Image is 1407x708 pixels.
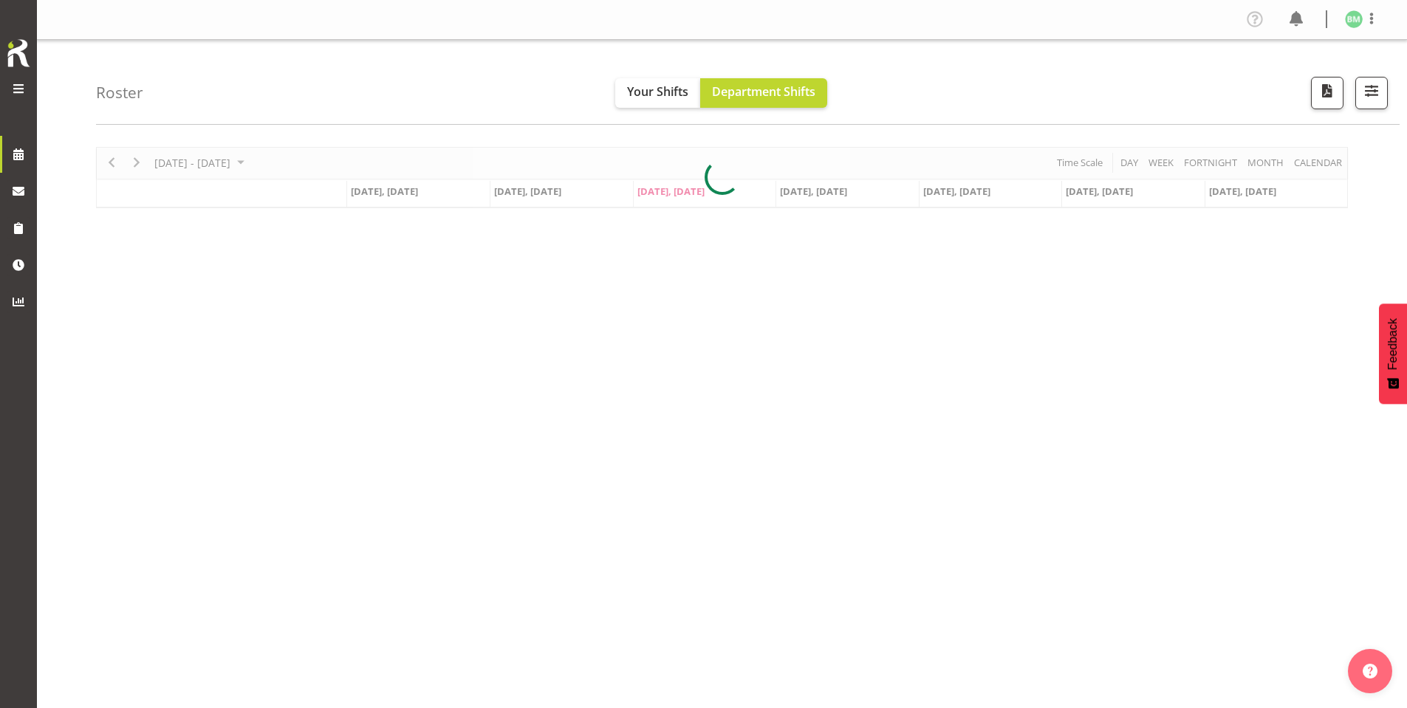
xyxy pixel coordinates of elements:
span: Department Shifts [712,83,815,100]
button: Filter Shifts [1355,77,1388,109]
span: Your Shifts [627,83,688,100]
button: Download a PDF of the roster according to the set date range. [1311,77,1343,109]
h4: Roster [96,84,143,101]
button: Your Shifts [615,78,700,108]
img: help-xxl-2.png [1363,664,1377,678]
span: Feedback [1386,318,1400,370]
img: Rosterit icon logo [4,37,33,69]
img: boston-morgan-horan1177.jpg [1345,10,1363,28]
button: Feedback - Show survey [1379,303,1407,404]
button: Department Shifts [700,78,827,108]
